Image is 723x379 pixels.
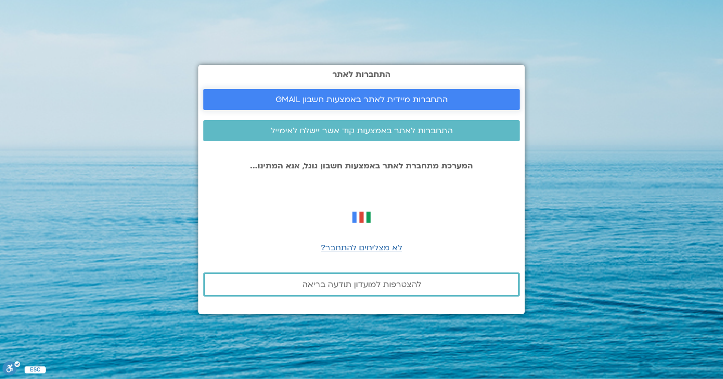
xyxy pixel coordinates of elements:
[203,70,520,79] h2: התחברות לאתר
[276,95,448,104] span: התחברות מיידית לאתר באמצעות חשבון GMAIL
[321,242,402,253] a: לא מצליחים להתחבר?
[203,89,520,110] a: התחברות מיידית לאתר באמצעות חשבון GMAIL
[271,126,453,135] span: התחברות לאתר באמצעות קוד אשר יישלח לאימייל
[203,120,520,141] a: התחברות לאתר באמצעות קוד אשר יישלח לאימייל
[302,280,421,289] span: להצטרפות למועדון תודעה בריאה
[203,161,520,170] p: המערכת מתחברת לאתר באמצעות חשבון גוגל, אנא המתינו...
[203,272,520,297] a: להצטרפות למועדון תודעה בריאה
